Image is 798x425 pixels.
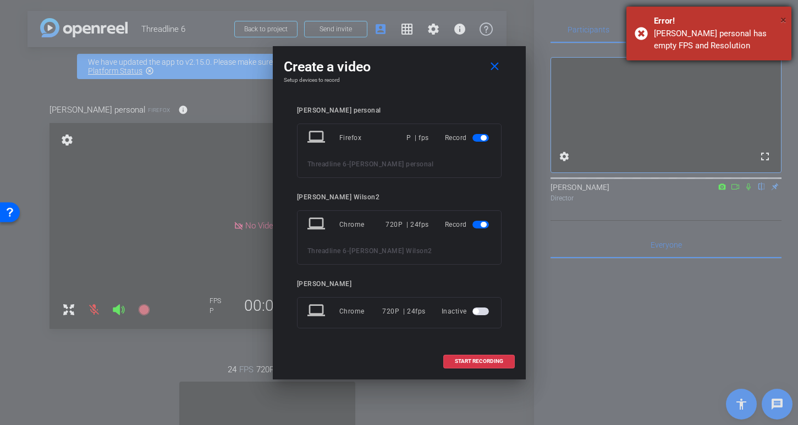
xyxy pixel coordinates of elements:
mat-icon: close [488,60,502,74]
span: × [780,13,786,26]
div: Chrome [339,301,383,321]
mat-icon: laptop [307,215,327,234]
div: [PERSON_NAME] Wilson2 [297,193,502,202]
div: 720P | 24fps [382,301,426,321]
mat-icon: laptop [307,301,327,321]
div: [PERSON_NAME] personal [297,107,502,115]
div: Paul personal has empty FPS and Resolution [654,27,783,52]
div: Create a video [284,57,515,77]
span: Threadline 6 [307,160,347,168]
div: [PERSON_NAME] [297,280,502,288]
span: START RECORDING [455,359,503,364]
h4: Setup devices to record [284,77,515,83]
span: [PERSON_NAME] Wilson2 [349,247,432,255]
div: Inactive [442,301,491,321]
div: Record [445,215,491,234]
span: - [347,247,350,255]
button: Close [780,12,786,28]
button: START RECORDING [443,355,515,368]
div: P | fps [406,128,429,148]
span: - [347,160,350,168]
span: Threadline 6 [307,247,347,255]
div: Error! [654,15,783,27]
div: Chrome [339,215,386,234]
div: Firefox [339,128,406,148]
div: 720P | 24fps [386,215,429,234]
span: [PERSON_NAME] personal [349,160,433,168]
mat-icon: laptop [307,128,327,148]
div: Record [445,128,491,148]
